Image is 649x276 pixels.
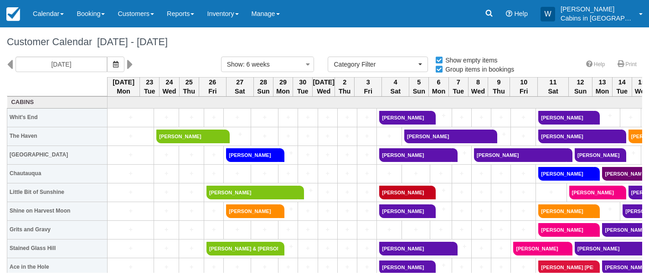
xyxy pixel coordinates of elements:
th: 4 Sat [382,77,409,96]
a: + [300,113,315,122]
a: + [494,169,508,178]
th: 13 Mon [592,77,612,96]
th: 14 Tue [612,77,632,96]
a: + [340,206,355,216]
label: Group items in bookings [435,62,520,76]
a: [PERSON_NAME] [379,111,430,125]
th: [DATE] Mon [108,77,140,96]
a: + [278,148,296,158]
a: + [513,131,533,141]
a: + [513,113,533,122]
a: + [253,169,276,178]
a: + [474,206,489,216]
a: + [513,262,533,272]
a: + [253,113,276,122]
a: + [474,113,489,122]
a: + [181,225,201,234]
a: [PERSON_NAME] [226,148,278,162]
a: + [454,262,469,272]
span: Help [514,10,528,17]
a: + [110,262,151,272]
th: 8 Wed [468,77,488,96]
a: + [454,225,469,234]
a: + [430,111,449,120]
th: 27 Sat [226,77,253,96]
a: + [226,169,248,178]
a: + [340,113,355,122]
a: + [281,225,295,234]
a: [PERSON_NAME] [575,242,641,255]
p: Cabins in [GEOGRAPHIC_DATA] [561,14,634,23]
a: + [620,148,639,158]
a: + [206,225,221,234]
a: Print [612,58,642,71]
a: + [320,150,335,160]
a: + [340,169,355,178]
th: 7 Tue [448,77,468,96]
a: + [340,187,355,197]
a: + [206,113,221,122]
a: + [340,131,355,141]
a: [PERSON_NAME] [379,186,430,199]
a: [PERSON_NAME] [538,167,594,181]
a: + [340,150,355,160]
a: + [452,148,469,158]
a: Help [581,58,611,71]
a: + [594,204,618,214]
th: Little Bit of Sunshine [7,183,108,202]
a: [PERSON_NAME] & [PERSON_NAME] [206,242,278,255]
a: + [538,187,564,197]
th: [GEOGRAPHIC_DATA] [7,146,108,164]
a: + [281,169,295,178]
th: [DATE] Wed [313,77,335,96]
a: [PERSON_NAME] [206,186,298,199]
a: + [181,150,201,160]
a: + [110,225,151,234]
a: + [379,131,399,141]
th: 25 Thu [179,77,199,96]
a: + [156,113,176,122]
a: + [494,113,508,122]
a: + [181,169,201,178]
button: Show: 6 weeks [221,57,314,72]
a: + [181,113,201,122]
a: + [156,187,176,197]
a: + [623,113,639,122]
a: + [300,169,315,178]
a: + [320,113,335,122]
a: [PERSON_NAME] [379,148,452,162]
a: + [206,262,221,272]
a: + [226,113,248,122]
a: + [110,113,151,122]
a: + [430,186,449,195]
a: + [360,206,374,216]
a: + [253,131,276,141]
span: Show [227,61,243,68]
th: Grits and Gravy [7,220,108,239]
a: [PERSON_NAME] [513,242,567,255]
div: W [541,7,555,21]
a: + [454,187,469,197]
a: Cabins [10,98,105,107]
a: + [300,225,315,234]
a: [PERSON_NAME] [569,186,620,199]
a: + [110,244,151,253]
a: + [181,206,201,216]
a: + [206,169,221,178]
a: + [452,242,469,251]
a: [PERSON_NAME] [404,130,491,143]
a: + [206,206,221,216]
a: [PERSON_NAME] [538,130,620,143]
a: + [206,150,221,160]
a: + [494,244,508,253]
a: [PERSON_NAME] [538,223,594,237]
span: Category Filter [334,60,416,69]
a: + [253,225,276,234]
a: + [156,150,176,160]
th: 24 Wed [160,77,179,96]
a: + [181,262,201,272]
a: + [320,244,335,253]
p: [PERSON_NAME] [561,5,634,14]
a: + [281,113,295,122]
a: + [298,186,315,195]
